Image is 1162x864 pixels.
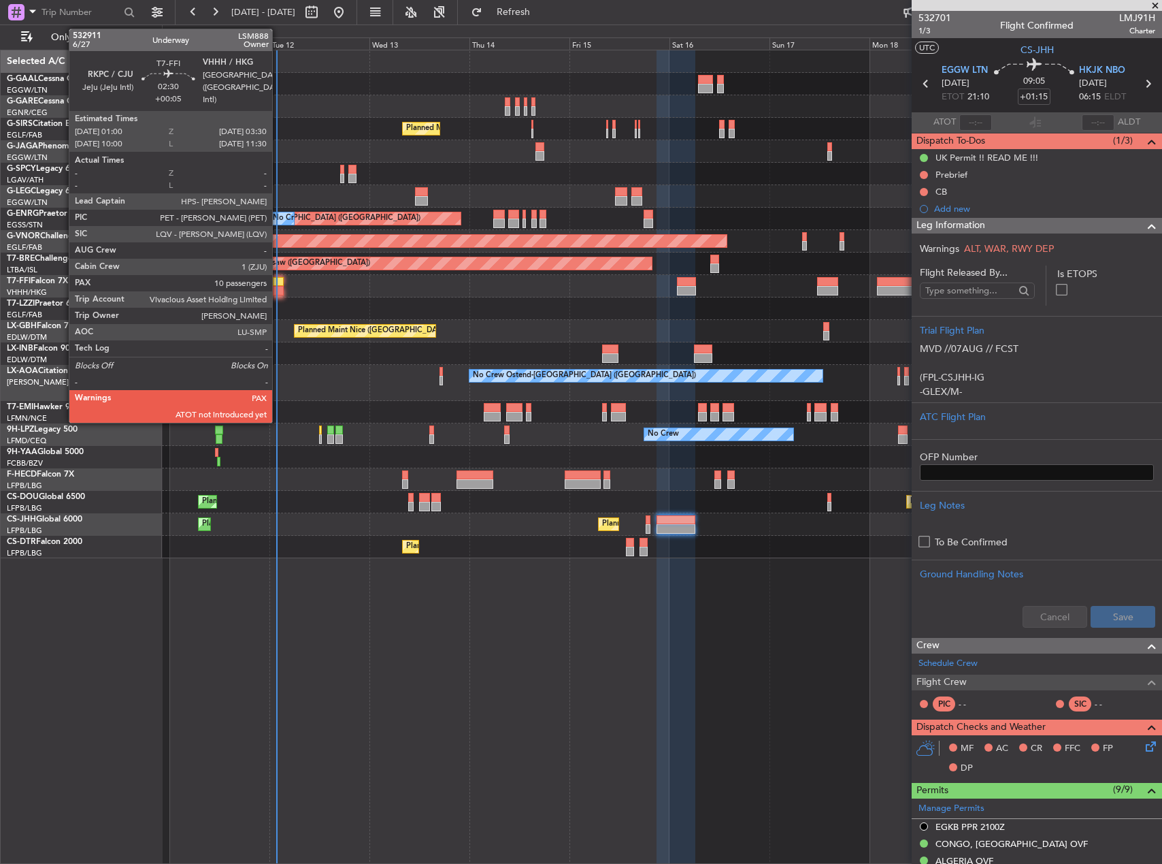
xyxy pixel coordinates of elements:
span: Flight Crew [916,675,967,690]
a: VHHH/HKG [7,287,47,298]
span: G-GAAL [7,75,38,83]
a: EGSS/STN [7,220,43,230]
span: CS-JHH [7,515,36,524]
span: ATOT [933,116,956,129]
span: Crew [916,638,940,654]
span: G-VNOR [7,232,40,240]
span: ETOT [942,91,964,104]
span: LX-AOA [7,367,38,375]
span: MF [961,742,974,756]
span: F-HECD [7,470,37,479]
p: -GLEX/M-SBDE1E2E3FGHIJ1J3J4J5LM1M2OP2RWXYZ/LB2V2D1G1 [920,385,1154,413]
span: G-JAGA [7,142,38,150]
span: 9H-YAA [7,448,37,456]
div: SIC [1069,697,1091,711]
div: Sun 17 [769,37,869,50]
span: T7-LZZI [7,300,35,308]
a: T7-BREChallenger 604 [7,255,93,263]
div: PIC [933,697,955,711]
a: EGLF/FAB [7,310,42,320]
a: LFPB/LBG [7,481,42,491]
div: CONGO, [GEOGRAPHIC_DATA] OVF [935,838,1088,850]
a: G-GARECessna Citation XLS+ [7,97,119,106]
span: CR [1031,742,1042,756]
div: Planned Maint [GEOGRAPHIC_DATA] ([GEOGRAPHIC_DATA]) [602,514,816,534]
a: CS-DTRFalcon 2000 [7,538,82,546]
a: EDLW/DTM [7,332,47,342]
div: Leg Notes [920,498,1154,513]
div: Planned Maint [GEOGRAPHIC_DATA] ([GEOGRAPHIC_DATA]) [202,514,416,534]
label: Is ETOPS [1057,267,1154,281]
a: CS-JHHGlobal 6000 [7,515,82,524]
span: LX-GBH [7,322,37,330]
label: OFP Number [920,450,1154,464]
span: Flight Released By... [920,266,1035,280]
a: EGNR/CEG [7,108,48,118]
span: G-LEGC [7,187,36,195]
div: Planned Maint [GEOGRAPHIC_DATA] ([GEOGRAPHIC_DATA]) [910,492,1125,512]
a: LFMN/NCE [7,413,47,423]
a: [PERSON_NAME]/QSA [7,377,87,387]
div: Tue 12 [269,37,369,50]
div: ATC Flight Plan [920,410,1154,424]
a: LFPB/LBG [7,503,42,513]
div: UK Permit !! READ ME !!! [935,152,1038,163]
a: Schedule Crew [918,657,978,671]
span: ALDT [1118,116,1140,129]
button: UTC [915,42,939,54]
span: 1/3 [918,25,951,37]
span: LMJ91H [1119,11,1155,25]
span: Permits [916,783,948,799]
a: Manage Permits [918,802,984,816]
span: Only With Activity [35,33,144,42]
a: LFPB/LBG [7,526,42,536]
a: FCBB/BZV [7,458,43,468]
span: ALT, WAR, RWY DEP [964,242,1054,255]
div: Planned Maint Warsaw ([GEOGRAPHIC_DATA]) [206,253,370,274]
div: No Crew Ostend-[GEOGRAPHIC_DATA] ([GEOGRAPHIC_DATA]) [473,366,696,386]
div: Ground Handling Notes [920,567,1154,581]
div: Thu 14 [469,37,569,50]
div: - - [1095,698,1125,710]
a: EGLF/FAB [7,242,42,253]
a: LGAV/ATH [7,175,44,185]
span: FP [1103,742,1113,756]
div: Planned Maint Nice ([GEOGRAPHIC_DATA]) [298,321,450,341]
div: Flight Confirmed [1000,18,1074,33]
span: [DATE] - [DATE] [231,6,295,18]
span: CS-DOU [7,493,39,501]
div: Warnings [912,242,1162,256]
span: Refresh [485,7,542,17]
span: G-SPCY [7,165,36,173]
p: (FPL-CSJHH-IG [920,370,1154,385]
span: Charter [1119,25,1155,37]
a: EGLF/FAB [7,130,42,140]
a: G-LEGCLegacy 600 [7,187,80,195]
a: LX-INBFalcon 900EX EASy II [7,345,114,353]
a: G-JAGAPhenom 300 [7,142,86,150]
span: ELDT [1104,91,1126,104]
div: Prebrief [935,169,967,180]
a: G-ENRGPraetor 600 [7,210,84,218]
a: G-GAALCessna Citation XLS+ [7,75,119,83]
span: CS-JHH [1020,43,1054,57]
div: Planned Maint [GEOGRAPHIC_DATA] ([GEOGRAPHIC_DATA]) [406,118,620,139]
span: T7-EMI [7,403,33,411]
input: --:-- [959,114,992,131]
a: G-VNORChallenger 650 [7,232,99,240]
span: 09:05 [1023,75,1045,89]
span: FFC [1065,742,1080,756]
p: MVD //07AUG // FCST [920,342,1154,356]
div: [DATE] [165,27,188,39]
span: Leg Information [916,218,985,234]
div: Fri 15 [569,37,669,50]
a: F-HECDFalcon 7X [7,470,74,479]
span: G-SIRS [7,120,33,128]
a: 9H-YAAGlobal 5000 [7,448,84,456]
div: Wed 13 [369,37,469,50]
span: [DATE] [1079,77,1107,91]
div: Add new [934,203,1155,214]
span: LX-INB [7,345,33,353]
div: Mon 11 [169,37,269,50]
span: 06:15 [1079,91,1101,104]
